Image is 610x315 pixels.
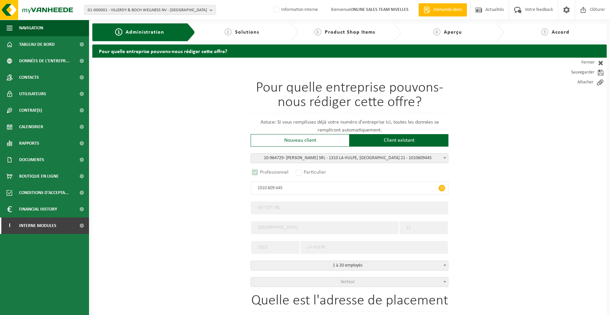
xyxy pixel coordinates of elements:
[300,241,448,254] input: Ville
[264,156,284,160] span: 10-964729
[19,20,43,36] span: Navigation
[547,77,607,87] a: Attacher
[251,168,290,177] label: Professionnel
[552,30,569,35] span: Accord
[251,154,448,163] span: <span class="highlight"><span class="highlight">10-964729</span></span> - AD-TOIT SRL - 1310 LA H...
[19,217,56,234] span: Interne modules
[19,119,43,135] span: Calendrier
[19,69,39,86] span: Contacts
[7,217,13,234] span: I
[235,30,259,35] span: Solutions
[126,30,164,35] span: Administration
[19,86,46,102] span: Utilisateurs
[541,28,548,36] span: 5
[225,28,232,36] span: 2
[19,36,55,53] span: Tableau de bord
[404,28,491,36] a: 4Aperçu
[439,185,445,191] span: D
[418,3,467,16] a: Demande devis
[251,261,448,271] span: 1 à 20 employés
[547,68,607,77] a: Sauvegarder
[251,81,448,113] h1: Pour quelle entreprise pouvons-nous rédiger cette offre?
[547,58,607,68] a: Fermer
[19,102,42,119] span: Contrat(s)
[251,294,448,312] h1: Quelle est l'adresse de placement
[432,7,464,13] span: Demande devis
[19,168,59,185] span: Boutique en ligne
[115,28,122,36] span: 1
[88,5,207,15] span: 01-000001 - VILLEROY & BOCH WELLNESS NV - [GEOGRAPHIC_DATA]
[19,53,70,69] span: Données de l'entrepr...
[92,44,607,57] h2: Pour quelle entreprise pouvons-nous rédiger cette offre?
[198,28,285,36] a: 2Solutions
[272,5,318,15] label: Information interne
[19,185,69,201] span: Conditions d'accepta...
[19,152,44,168] span: Documents
[251,261,448,270] span: 1 à 20 employés
[314,28,321,36] span: 3
[399,221,448,234] input: Numéro
[19,135,39,152] span: Rapports
[350,134,448,147] div: Client existant
[97,28,182,36] a: 1Administration
[325,30,375,35] span: Product Shop Items
[433,28,441,36] span: 4
[341,279,355,284] span: Secteur
[351,7,409,12] strong: ONLINE SALES TEAM NIVELLES
[251,153,448,163] span: <span class="highlight"><span class="highlight">10-964729</span></span> - AD-TOIT SRL - 1310 LA H...
[507,28,603,36] a: 5Accord
[294,168,328,177] label: Particulier
[251,134,350,147] div: Nouveau client
[251,221,399,234] input: Rue
[251,201,448,215] input: Nom
[251,182,448,195] input: Numéro d'entreprise
[84,5,216,15] button: 01-000001 - VILLEROY & BOCH WELLNESS NV - [GEOGRAPHIC_DATA]
[251,241,300,254] input: code postal
[251,118,448,134] p: Astuce: Si vous remplissez déjà votre numéro d'entreprise ici, toutes les données se rempliront a...
[301,28,388,36] a: 3Product Shop Items
[19,201,57,217] span: Financial History
[444,30,462,35] span: Aperçu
